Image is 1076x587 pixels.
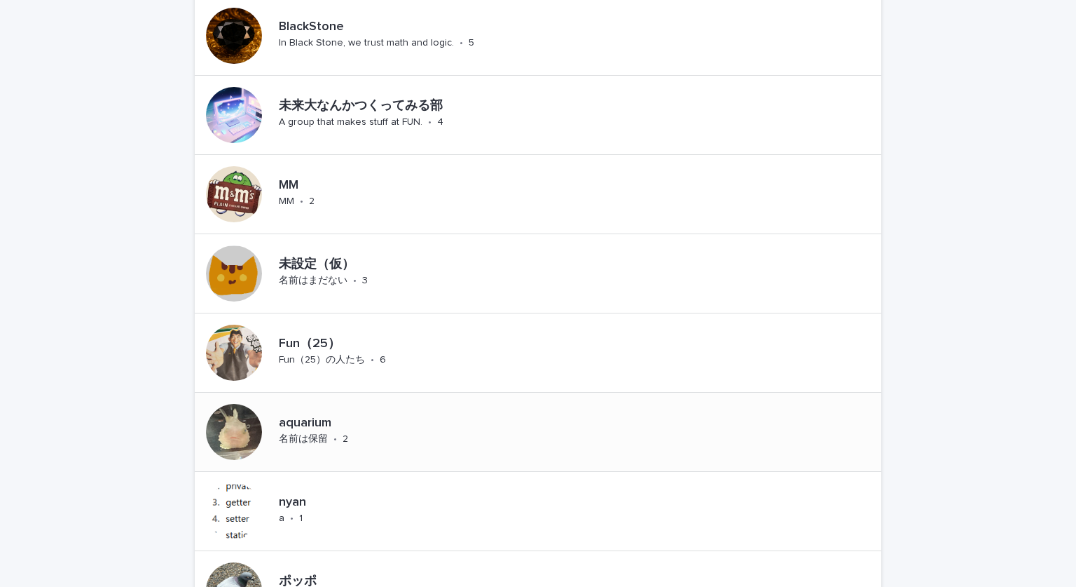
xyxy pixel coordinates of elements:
p: 名前は保留 [279,433,328,445]
p: 2 [309,196,315,208]
p: • [333,433,337,445]
p: A group that makes stuff at FUN. [279,116,422,128]
p: • [428,116,432,128]
p: 2 [343,433,348,445]
a: MMMM•2 [195,155,881,234]
a: Fun（25）Fun（25）の人たち•6 [195,313,881,393]
p: 6 [380,354,386,366]
p: In Black Stone, we trust math and logic. [279,37,454,49]
p: MM [279,178,334,194]
p: 4 [437,116,443,128]
p: • [300,196,303,208]
p: aquarium [279,416,401,431]
p: • [290,513,294,525]
p: • [460,37,463,49]
p: Fun（25） [279,337,448,352]
p: MM [279,196,294,208]
p: • [371,354,374,366]
p: 3 [362,275,368,287]
p: a [279,513,284,525]
p: nyan [279,495,330,511]
p: 5 [469,37,474,49]
a: 未来大なんかつくってみる部A group that makes stuff at FUN.•4 [195,76,881,155]
p: BlackStone [279,20,539,35]
p: Fun（25）の人たち [279,354,365,366]
p: 未設定（仮） [279,257,443,273]
p: 名前はまだない [279,275,347,287]
a: aquarium名前は保留•2 [195,393,881,472]
p: • [353,275,357,287]
p: 未来大なんかつくってみる部 [279,99,607,114]
p: 1 [299,513,303,525]
a: 未設定（仮）名前はまだない•3 [195,234,881,313]
a: nyana•1 [195,472,881,551]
